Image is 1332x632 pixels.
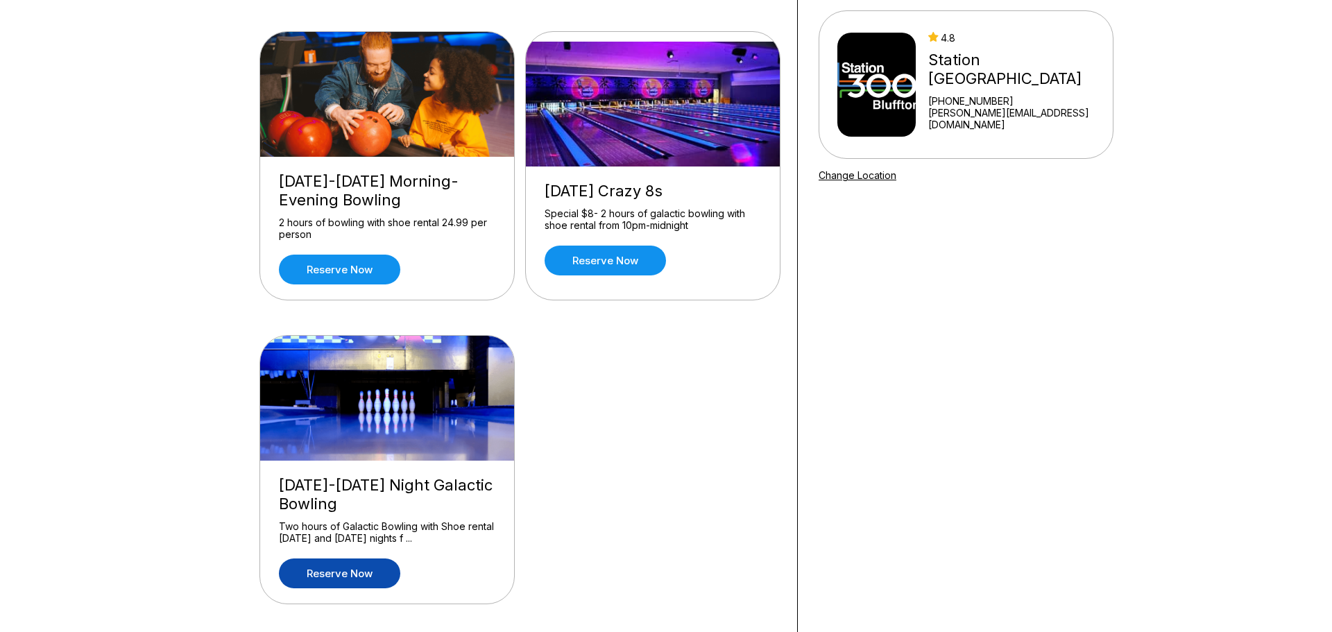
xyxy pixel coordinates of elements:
a: Reserve now [279,558,400,588]
div: Special $8- 2 hours of galactic bowling with shoe rental from 10pm-midnight [545,207,761,232]
img: Friday-Saturday Night Galactic Bowling [260,336,515,461]
div: 2 hours of bowling with shoe rental 24.99 per person [279,216,495,241]
div: [DATE]-[DATE] Morning-Evening Bowling [279,172,495,210]
div: [PHONE_NUMBER] [928,95,1107,107]
img: Friday-Sunday Morning-Evening Bowling [260,32,515,157]
div: Two hours of Galactic Bowling with Shoe rental [DATE] and [DATE] nights f ... [279,520,495,545]
div: 4.8 [928,32,1107,44]
img: Station 300 Bluffton [837,33,916,137]
div: [DATE] Crazy 8s [545,182,761,200]
a: [PERSON_NAME][EMAIL_ADDRESS][DOMAIN_NAME] [928,107,1107,130]
a: Reserve now [545,246,666,275]
a: Reserve now [279,255,400,284]
a: Change Location [819,169,896,181]
div: Station [GEOGRAPHIC_DATA] [928,51,1107,88]
div: [DATE]-[DATE] Night Galactic Bowling [279,476,495,513]
img: Thursday Crazy 8s [526,42,781,166]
